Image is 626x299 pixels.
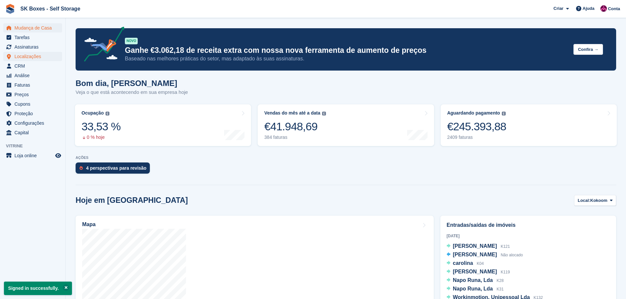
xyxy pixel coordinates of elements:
img: prospect-51fa495bee0391a8d652442698ab0144808aea92771e9ea1ae160a38d050c398.svg [80,166,83,170]
div: €41.948,69 [264,120,326,133]
div: Aguardando pagamento [447,110,500,116]
a: menu [3,128,62,137]
span: Não alocado [501,253,523,257]
a: menu [3,61,62,71]
a: SK Boxes - Self Storage [18,3,83,14]
a: [PERSON_NAME] Não alocado [447,251,523,259]
h2: Entradas/saídas de imóveis [447,221,610,229]
span: Loja online [14,151,54,160]
span: Faturas [14,80,54,90]
button: Confira → [573,44,603,55]
a: menu [3,99,62,109]
p: Ganhe €3.062,18 de receita extra com nossa nova ferramenta de aumento de preços [125,46,568,55]
a: menu [3,109,62,118]
span: K28 [497,278,503,283]
span: carolina [453,260,473,266]
div: NOVO [125,38,138,44]
a: menu [3,42,62,52]
span: Capital [14,128,54,137]
img: price-adjustments-announcement-icon-8257ccfd72463d97f412b2fc003d46551f7dbcb40ab6d574587a9cd5c0d94... [79,27,125,64]
span: [PERSON_NAME] [453,243,497,249]
a: Napo Runa, Lda K31 [447,285,504,293]
div: 4 perspectivas para revisão [86,165,147,171]
span: K121 [501,244,510,249]
span: Configurações [14,118,54,128]
a: 4 perspectivas para revisão [76,162,153,177]
a: menu [3,80,62,90]
span: Local: [578,197,590,204]
a: menu [3,33,62,42]
img: icon-info-grey-7440780725fd019a000dd9b08b2336e03edf1995a4989e88bcd33f0948082b44.svg [105,112,109,116]
a: [PERSON_NAME] K119 [447,268,510,276]
a: menu [3,52,62,61]
h2: Mapa [82,222,96,227]
div: Vendas do mês até a data [264,110,320,116]
span: K119 [501,270,510,274]
span: Ajuda [583,5,594,12]
p: Veja o que está acontecendo em sua empresa hoje [76,89,188,96]
span: CRM [14,61,54,71]
a: [PERSON_NAME] K121 [447,242,510,251]
img: icon-info-grey-7440780725fd019a000dd9b08b2336e03edf1995a4989e88bcd33f0948082b44.svg [502,112,506,116]
span: Proteção [14,109,54,118]
span: Assinaturas [14,42,54,52]
a: Ocupação 33,53 % 0 % hoje [75,104,251,146]
a: menu [3,118,62,128]
span: Napo Runa, Lda [453,277,493,283]
a: Aguardando pagamento €245.393,88 2409 faturas [441,104,617,146]
a: Vendas do mês até a data €41.948,69 384 faturas [258,104,434,146]
div: €245.393,88 [447,120,506,133]
img: stora-icon-8386f47178a22dfd0bd8f6a31ec36ba5ce8667c1dd55bd0f319d3a0aa187defe.svg [5,4,15,14]
div: Ocupação [81,110,104,116]
p: Baseado nas melhores práticas do setor, mas adaptado às suas assinaturas. [125,55,568,62]
span: Conta [608,6,620,12]
a: menu [3,90,62,99]
h1: Bom dia, [PERSON_NAME] [76,79,188,88]
button: Local: Kokoom [574,195,616,206]
span: K31 [497,287,503,291]
div: 33,53 % [81,120,121,133]
span: [PERSON_NAME] [453,252,497,257]
span: Kokoom [590,197,607,204]
a: menu [3,23,62,32]
div: 2409 faturas [447,135,506,140]
span: Mudança de Casa [14,23,54,32]
h2: Hoje em [GEOGRAPHIC_DATA] [76,196,188,205]
span: Preços [14,90,54,99]
div: 384 faturas [264,135,326,140]
div: 0 % hoje [81,135,121,140]
span: Tarefas [14,33,54,42]
img: icon-info-grey-7440780725fd019a000dd9b08b2336e03edf1995a4989e88bcd33f0948082b44.svg [322,112,326,116]
a: Loja de pré-visualização [54,152,62,160]
span: K04 [477,261,484,266]
span: Cupons [14,99,54,109]
span: Napo Runa, Lda [453,286,493,291]
a: menu [3,71,62,80]
a: Napo Runa, Lda K28 [447,276,504,285]
p: AÇÕES [76,156,616,160]
span: [PERSON_NAME] [453,269,497,274]
span: Vitrine [6,143,65,149]
div: [DATE] [447,233,610,239]
span: Localizações [14,52,54,61]
img: Joana Alegria [600,5,607,12]
a: menu [3,151,62,160]
p: Signed in successfully. [4,282,72,295]
span: Criar [553,5,563,12]
a: carolina K04 [447,259,484,268]
span: Análise [14,71,54,80]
